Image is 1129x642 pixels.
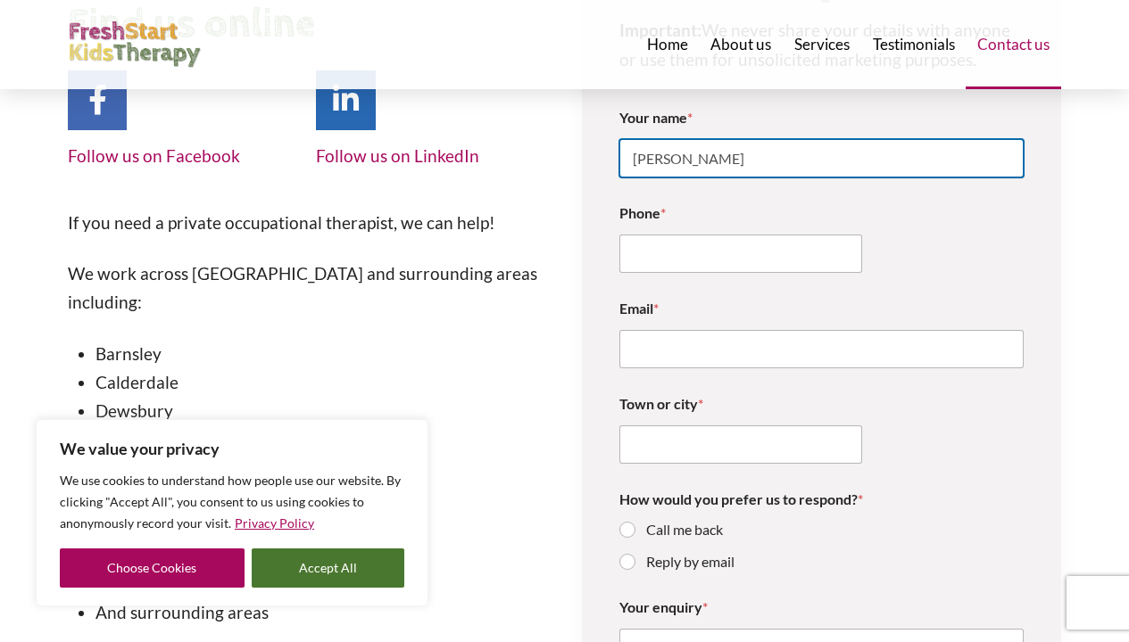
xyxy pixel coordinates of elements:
[873,37,955,52] span: Testimonials
[60,470,404,534] p: We use cookies to understand how people use our website. By clicking "Accept All", you consent to...
[60,548,245,588] button: Choose Cookies
[619,109,1025,126] label: Your name
[252,548,405,588] button: Accept All
[68,259,548,317] p: We work across [GEOGRAPHIC_DATA] and surrounding areas including:
[635,553,735,572] label: Reply by email
[68,21,202,69] img: FreshStart Kids Therapy logo
[619,300,1025,317] label: Email
[635,521,723,539] label: Call me back
[619,490,863,507] legend: How would you prefer us to respond?
[619,598,1025,615] label: Your enquiry
[619,204,1025,221] label: Phone
[68,145,240,166] a: Follow us on Facebook
[68,209,548,237] p: If you need a private occupational therapist, we can help!
[95,598,547,627] li: And surrounding areas
[234,514,315,531] a: Privacy Policy
[619,395,1025,412] label: Town or city
[60,438,404,459] p: We value your privacy
[95,368,547,397] li: Calderdale
[316,145,479,166] a: Follow us on LinkedIn
[95,340,547,368] li: Barnsley
[647,37,688,52] span: Home
[710,37,771,52] span: About us
[794,37,850,52] span: Services
[95,397,547,425] li: Dewsbury
[977,37,1050,52] span: Contact us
